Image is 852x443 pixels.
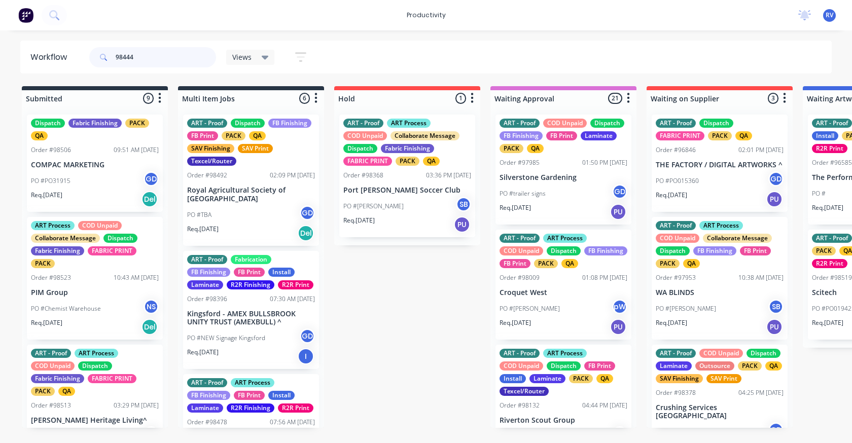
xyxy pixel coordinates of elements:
div: ART - Proof [656,349,696,358]
input: Search for orders... [116,47,216,67]
div: FABRIC PRINT [656,131,704,140]
div: Order #98368 [343,171,383,180]
p: Req. [DATE] [187,348,219,357]
div: Outsource [695,361,734,371]
div: Install [268,391,295,400]
div: ART Process [387,119,431,128]
p: Req. [DATE] [812,318,843,327]
div: FB Print [187,131,218,140]
div: ART - Proof [656,221,696,230]
div: R2R Print [812,144,847,153]
p: [PERSON_NAME] Heritage Living^ [31,416,159,425]
img: Factory [18,8,33,23]
div: FB Print [234,268,265,277]
div: Dispatch [747,349,780,358]
div: PACK [125,119,149,128]
div: COD Unpaid [500,246,543,255]
div: Order #98523 [31,273,71,282]
div: SAV Print [706,374,741,383]
div: Dispatch [547,361,581,371]
p: WA BLINDS [656,288,784,297]
div: ART Process [699,221,743,230]
div: GD [612,184,627,199]
p: Req. [DATE] [31,191,62,200]
p: PO #trailer signs [500,189,546,198]
div: ART - ProofART ProcessCOD UnpaidCollaborate MessageDispatchFB FinishingFB PrintPACKQAOrder #97953... [652,217,788,340]
div: Laminate [187,280,223,289]
div: ART - Proof [500,349,540,358]
div: SAV Finishing [656,374,703,383]
div: SB [456,197,471,212]
div: 10:43 AM [DATE] [114,273,159,282]
p: Req. [DATE] [500,203,531,212]
div: PACK [812,246,836,255]
div: Dispatch [699,119,733,128]
div: ART - ProofART ProcessCOD UnpaidCollaborate MessageDispatchFabric FinishingFABRIC PRINTPACKQAOrde... [339,115,475,237]
div: QA [58,387,75,396]
div: ART - Proof [812,119,852,128]
div: Del [298,225,314,241]
div: PACK [500,144,523,153]
div: PACK [569,374,593,383]
div: Laminate [581,131,617,140]
div: QA [765,361,782,371]
div: COD Unpaid [78,221,122,230]
div: FABRIC PRINT [88,374,136,383]
div: Dispatch [231,119,265,128]
div: FABRIC PRINT [88,246,136,255]
div: Order #98513 [31,401,71,410]
div: PACK [708,131,732,140]
div: R2R Finishing [227,403,274,413]
p: Silverstone Gardening [500,173,627,182]
div: 03:36 PM [DATE] [426,171,471,180]
div: ART - Proof [187,255,227,264]
div: 03:29 PM [DATE] [114,401,159,410]
div: Dispatch [78,361,112,371]
div: ART - Proof [500,119,540,128]
div: Order #98396 [187,294,227,304]
div: Install [500,374,526,383]
p: COMPAC MARKETING [31,161,159,169]
div: Fabric Finishing [381,144,434,153]
div: QA [249,131,266,140]
div: ART - Proof [343,119,383,128]
div: Order #98492 [187,171,227,180]
div: 01:08 PM [DATE] [582,273,627,282]
p: PO #[PERSON_NAME] [343,202,404,211]
div: FB Finishing [187,268,230,277]
div: GD [300,328,315,344]
div: GD [768,171,784,187]
div: ART - ProofDispatchFB FinishingFB PrintPACKQASAV FinishingSAV PrintTexcel/RouterOrder #9849202:09... [183,115,319,246]
div: Dispatch [547,246,581,255]
div: Dispatch [103,234,137,243]
div: PU [766,191,783,207]
div: PACK [534,259,558,268]
div: ART - Proof [187,378,227,387]
div: FB Print [546,131,577,140]
p: Req. [DATE] [812,203,843,212]
div: PACK [656,259,680,268]
div: Fabric Finishing [68,119,122,128]
div: FB Print [500,259,530,268]
div: DispatchFabric FinishingPACKQAOrder #9850609:51 AM [DATE]COMPAC MARKETINGPO #PO31915GDReq.[DATE]Del [27,115,163,212]
div: productivity [402,8,451,23]
div: 01:50 PM [DATE] [582,158,627,167]
div: ART - Proof [656,119,696,128]
div: Texcel/Router [500,387,549,396]
p: PO #[PERSON_NAME] [656,427,716,436]
div: GD [612,426,627,441]
p: PO #TBA [187,210,211,219]
div: pW [612,299,627,314]
div: Order #98009 [500,273,540,282]
div: Dispatch [656,246,690,255]
div: R2R Print [278,403,313,413]
div: Collaborate Message [390,131,459,140]
div: PACK [31,259,55,268]
p: PO #[PERSON_NAME] [656,304,716,313]
div: ART - Proof [187,119,227,128]
div: ART - ProofART ProcessCOD UnpaidDispatchFB FinishingFB PrintPACKQAOrder #9800901:08 PM [DATE]Croq... [495,230,631,340]
div: Del [141,319,158,335]
div: FB Finishing [268,119,311,128]
p: Req. [DATE] [656,191,687,200]
div: Fabrication [231,255,271,264]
